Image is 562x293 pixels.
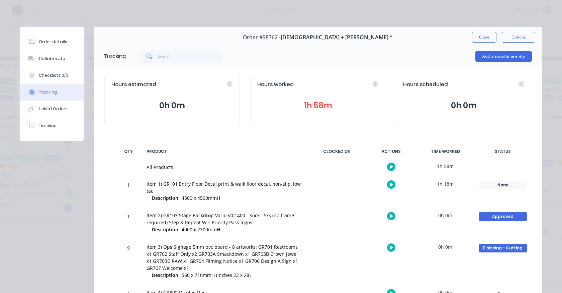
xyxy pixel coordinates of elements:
div: CLOCKED ON [312,144,362,159]
div: Linked Orders [39,106,68,112]
div: Tracking [104,52,126,60]
div: Checklists 0/0 [39,72,68,78]
input: Search... [158,50,223,63]
button: Collaborate [20,50,84,67]
div: Order details [39,39,67,45]
span: Hours worked [257,81,294,89]
div: 0h 0m [420,239,470,254]
div: QTY [118,144,138,159]
div: Tracking [39,89,57,95]
span: Order #98762 - [243,34,281,41]
button: Linked Orders [20,101,84,117]
button: Order details [20,34,84,50]
button: Tracking [20,84,84,101]
button: 1h 58m [257,99,378,112]
div: Collaborate [39,56,65,62]
div: Finishing - Cutting [479,244,527,252]
button: Approved [478,212,527,221]
span: Hours scheduled [403,81,448,89]
button: Timeline [20,117,84,134]
div: 0h 0m [420,208,470,223]
button: Options [502,32,535,43]
button: Add manual time entry [475,51,532,62]
div: Item 3) Ops Signage 5mm pvc board - 8 artworks: GR701 Restrooms x1 GR702 Staff Only x2 GR703A Sma... [147,243,304,272]
div: Approved [479,212,527,221]
button: 0h 0m [111,99,232,112]
div: STATUS [474,144,531,159]
div: 1h 18m [420,176,470,191]
button: Checklists 0/0 [20,67,84,84]
div: None [479,181,527,189]
span: Description [152,226,178,233]
button: Close [472,32,496,43]
div: 1 [118,177,138,208]
span: Hours estimated [111,81,156,89]
div: TIME WORKED [420,144,470,159]
button: Finishing - Cutting [478,243,527,253]
div: Timeline [39,123,57,129]
div: Item 1) GR101 Entry Floor Decal print & walk floor decal, non-slip, low tac [147,180,304,194]
span: Description [152,194,178,201]
div: ACTIONS [366,144,416,159]
span: Description [152,272,178,279]
div: 1h 58m [420,159,470,174]
div: PRODUCT [143,144,308,159]
span: 560 x 710mmH (inches 22 x 28) [182,272,251,278]
span: 4500 x 4500mmH [182,195,220,201]
div: All Products [147,164,304,171]
div: 9 [118,240,138,285]
button: None [478,180,527,190]
div: Item 2) GR103 Stage Backdrop Vario V02 400 - Sock - S/S (no frame required) Step & Repeat W + Pri... [147,212,304,226]
span: [DEMOGRAPHIC_DATA] + [PERSON_NAME] ^ [281,34,393,41]
button: 0h 0m [403,99,524,112]
div: 1 [118,209,138,239]
span: 4000 x 2300mmH [182,226,220,233]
